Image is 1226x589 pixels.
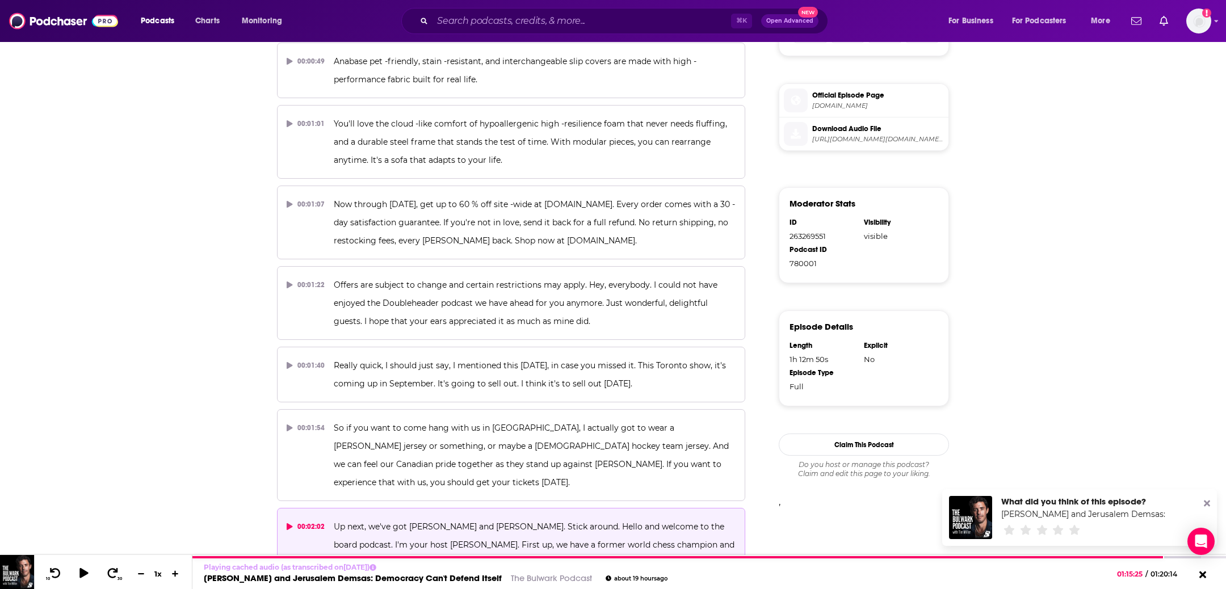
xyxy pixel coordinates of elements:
[779,434,949,456] button: Claim This Podcast
[277,409,745,501] button: 00:01:54So if you want to come hang with us in [GEOGRAPHIC_DATA], I actually got to wear a [PERSO...
[149,569,168,578] div: 1 x
[277,186,745,259] button: 00:01:07Now through [DATE], get up to 60 % off site -wide at [DOMAIN_NAME]. Every order comes wit...
[287,356,325,375] div: 00:01:40
[1155,11,1173,31] a: Show notifications dropdown
[948,13,993,29] span: For Business
[790,218,856,227] div: ID
[287,115,325,133] div: 00:01:01
[334,56,696,85] span: Anabase pet -friendly, stain -resistant, and interchangeable slip covers are made with high -perf...
[798,7,818,18] span: New
[277,508,745,582] button: 00:02:02Up next, we've got [PERSON_NAME] and [PERSON_NAME]. Stick around. Hello and welcome to th...
[133,12,189,30] button: open menu
[784,122,944,146] a: Download Audio File[URL][DOMAIN_NAME][DOMAIN_NAME][DOMAIN_NAME][DOMAIN_NAME][DOMAIN_NAME][DOMAIN_...
[287,52,325,70] div: 00:00:49
[277,347,745,402] button: 00:01:40Really quick, I should just say, I mentioned this [DATE], in case you missed it. This Tor...
[790,368,856,377] div: Episode Type
[204,563,667,571] p: Playing cached audio (as transcribed on [DATE] )
[1148,570,1189,578] span: 01:20:14
[234,12,297,30] button: open menu
[1005,12,1083,30] button: open menu
[784,89,944,112] a: Official Episode Page[DOMAIN_NAME]
[287,276,325,294] div: 00:01:22
[46,577,50,581] span: 10
[812,90,944,100] span: Official Episode Page
[864,218,931,227] div: Visibility
[334,280,720,326] span: Offers are subject to change and certain restrictions may apply. Hey, everybody. I could not have...
[812,135,944,144] span: https://pscrb.fm/rss/p/arttrk.com/p/ABMA5/prfx.byspotify.com/e/clrtpod.com/m/dts.podtrac.com/redi...
[1186,9,1211,33] img: User Profile
[864,355,931,364] div: No
[1012,13,1067,29] span: For Podcasters
[242,13,282,29] span: Monitoring
[9,10,118,32] img: Podchaser - Follow, Share and Rate Podcasts
[412,8,839,34] div: Search podcasts, credits, & more...
[812,124,944,134] span: Download Audio File
[606,575,667,582] div: about 19 hours ago
[864,341,931,350] div: Explicit
[1186,9,1211,33] span: Logged in as FIREPodchaser25
[790,341,856,350] div: Length
[188,12,226,30] a: Charts
[779,460,949,469] span: Do you host or manage this podcast?
[204,573,502,583] a: [PERSON_NAME] and Jerusalem Demsas: Democracy Can't Defend Itself
[790,321,853,332] h3: Episode Details
[1091,13,1110,29] span: More
[1117,570,1145,578] span: 01:15:25
[790,259,856,268] div: 780001
[1001,496,1168,507] div: What did you think of this episode?
[790,245,856,254] div: Podcast ID
[1187,528,1215,555] div: Open Intercom Messenger
[790,232,856,241] div: 263269551
[334,521,737,568] span: Up next, we've got [PERSON_NAME] and [PERSON_NAME]. Stick around. Hello and welcome to the board ...
[790,382,856,391] div: Full
[949,496,992,539] img: Garry Kasparov and Jerusalem Demsas: Democracy Can't Defend Itself
[766,18,813,24] span: Open Advanced
[1083,12,1124,30] button: open menu
[195,13,220,29] span: Charts
[731,14,752,28] span: ⌘ K
[287,419,325,437] div: 00:01:54
[277,105,745,179] button: 00:01:01You'll love the cloud -like comfort of hypoallergenic high -resilience foam that never ne...
[790,198,855,209] h3: Moderator Stats
[44,567,65,581] button: 10
[117,577,122,581] span: 30
[141,13,174,29] span: Podcasts
[1202,9,1211,18] svg: Add a profile image
[511,573,592,583] a: The Bulwark Podcast
[334,199,735,246] span: Now through [DATE], get up to 60 % off site -wide at [DOMAIN_NAME]. Every order comes with a 30 -...
[1145,570,1148,578] span: /
[761,14,818,28] button: Open AdvancedNew
[1186,9,1211,33] button: Show profile menu
[812,102,944,110] span: audioboom.com
[334,423,731,487] span: So if you want to come hang with us in [GEOGRAPHIC_DATA], I actually got to wear a [PERSON_NAME] ...
[334,360,728,389] span: Really quick, I should just say, I mentioned this [DATE], in case you missed it. This Toronto sho...
[864,232,931,241] div: visible
[334,119,729,165] span: You'll love the cloud -like comfort of hypoallergenic high -resilience foam that never needs fluf...
[277,43,745,98] button: 00:00:49Anabase pet -friendly, stain -resistant, and interchangeable slip covers are made with hi...
[790,355,856,364] div: 1h 12m 50s
[287,195,325,213] div: 00:01:07
[277,266,745,340] button: 00:01:22Offers are subject to change and certain restrictions may apply. Hey, everybody. I could ...
[103,567,124,581] button: 30
[1127,11,1146,31] a: Show notifications dropdown
[941,12,1007,30] button: open menu
[779,460,949,478] div: Claim and edit this page to your liking.
[287,518,325,536] div: 00:02:02
[433,12,731,30] input: Search podcasts, credits, & more...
